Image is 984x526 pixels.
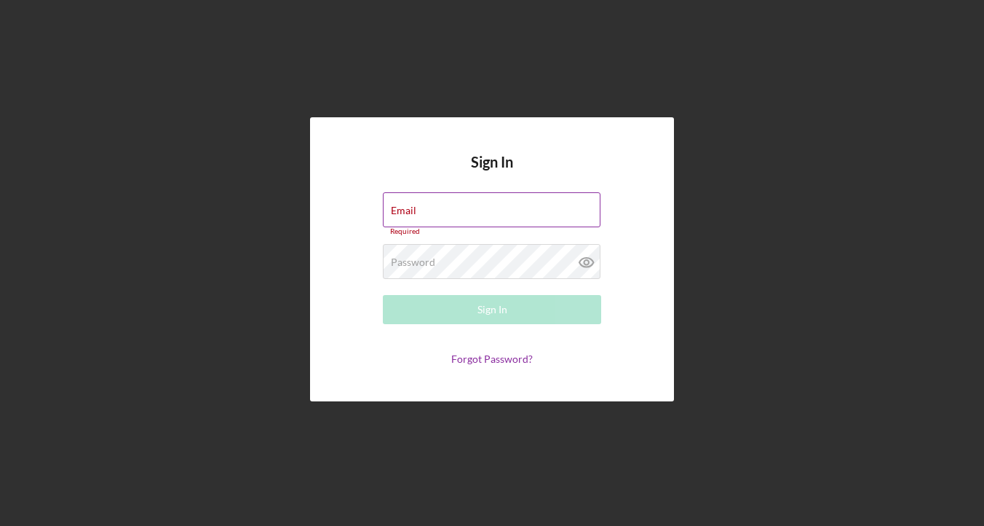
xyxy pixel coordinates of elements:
[471,154,513,192] h4: Sign In
[391,256,435,268] label: Password
[383,295,601,324] button: Sign In
[477,295,507,324] div: Sign In
[383,227,601,236] div: Required
[391,205,416,216] label: Email
[451,353,533,365] a: Forgot Password?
